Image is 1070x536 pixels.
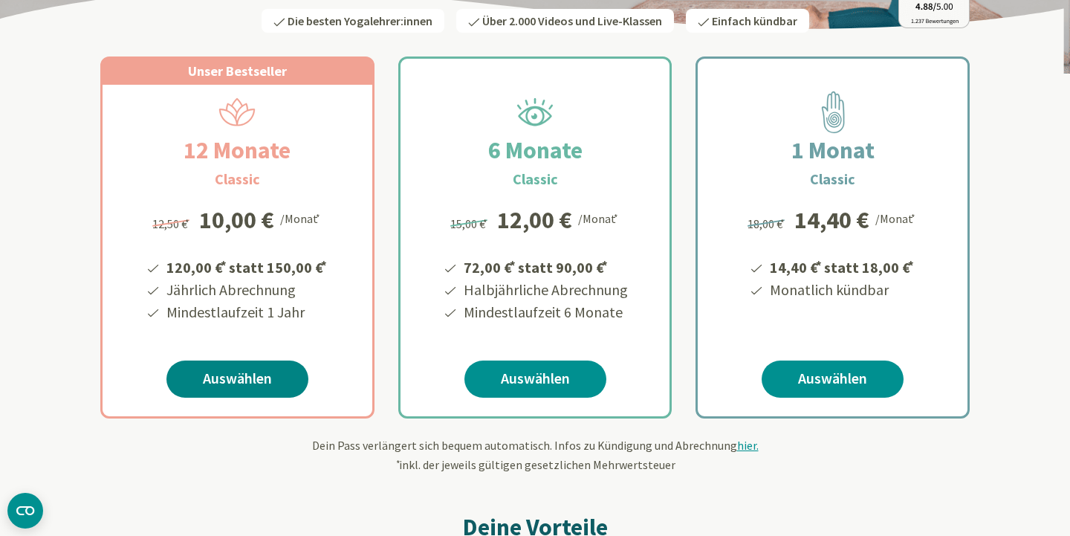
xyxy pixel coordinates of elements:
a: Auswählen [166,361,308,398]
div: 14,40 € [794,208,869,232]
li: Halbjährliche Abrechnung [461,279,628,301]
div: 12,00 € [497,208,572,232]
div: Dein Pass verlängert sich bequem automatisch. Infos zu Kündigung und Abrechnung [100,436,970,474]
span: 18,00 € [748,216,787,231]
li: 72,00 € statt 90,00 € [461,254,628,279]
li: Mindestlaufzeit 6 Monate [461,301,628,323]
li: 14,40 € statt 18,00 € [768,254,916,279]
a: Auswählen [464,361,606,398]
div: 10,00 € [199,208,274,232]
li: Jährlich Abrechnung [164,279,329,301]
span: inkl. der jeweils gültigen gesetzlichen Mehrwertsteuer [395,457,675,472]
h3: Classic [810,168,855,190]
span: Über 2.000 Videos und Live-Klassen [482,13,662,28]
button: CMP-Widget öffnen [7,493,43,529]
li: Monatlich kündbar [768,279,916,301]
span: 15,00 € [450,216,490,231]
span: Einfach kündbar [712,13,797,28]
div: /Monat [280,208,322,227]
span: 12,50 € [152,216,192,231]
h2: 6 Monate [453,132,618,168]
h2: 12 Monate [148,132,326,168]
div: /Monat [578,208,620,227]
a: Auswählen [762,361,904,398]
h2: 1 Monat [756,132,910,168]
li: 120,00 € statt 150,00 € [164,254,329,279]
li: Mindestlaufzeit 1 Jahr [164,301,329,323]
span: hier. [737,438,759,453]
h3: Classic [215,168,260,190]
div: /Monat [875,208,918,227]
span: Unser Bestseller [188,62,287,80]
span: Die besten Yogalehrer:innen [288,13,432,28]
h3: Classic [513,168,558,190]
